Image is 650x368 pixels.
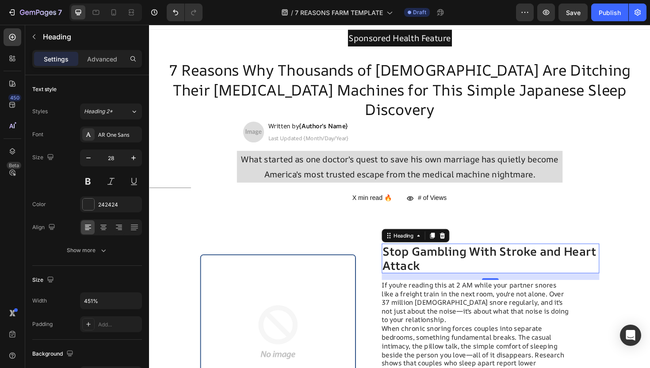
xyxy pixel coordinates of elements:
[149,25,650,368] iframe: Design area
[413,8,426,16] span: Draft
[284,180,315,187] span: # of Views
[126,116,211,124] span: Last Updated {Month/Day/Year}
[566,9,581,16] span: Save
[620,325,641,346] div: Open Intercom Messenger
[87,54,117,64] p: Advanced
[291,8,293,17] span: /
[591,4,628,21] button: Publish
[215,179,257,188] p: ⁠⁠⁠⁠⁠⁠⁠
[4,4,66,21] button: 7
[43,31,138,42] p: Heading
[215,180,257,187] span: X min read 🔥
[32,320,53,328] div: Padding
[58,7,62,18] p: 7
[32,85,57,93] div: Text style
[7,162,21,169] div: Beta
[32,107,48,115] div: Styles
[80,103,142,119] button: Heading 2*
[84,107,113,115] span: Heading 2*
[98,131,140,139] div: AR One Sans
[246,232,477,263] h2: Rich Text Editor. Editing area: main
[558,4,588,21] button: Save
[159,103,210,112] strong: {Author's Name}
[32,242,142,258] button: Show more
[67,246,108,255] div: Show more
[98,321,140,329] div: Add...
[94,134,437,166] p: What started as one doctor's quest to save his own marriage has quietly become America's most tru...
[32,152,56,164] div: Size
[8,94,21,101] div: 450
[32,130,43,138] div: Font
[32,222,57,234] div: Align
[599,8,621,17] div: Publish
[32,274,56,286] div: Size
[247,233,476,262] p: Stop Gambling With Stroke and Heart Attack
[295,8,383,17] span: 7 REASONS FARM TEMPLATE
[32,200,46,208] div: Color
[214,178,258,189] h2: Rich Text Editor. Editing area: main
[80,293,141,309] input: Auto
[44,54,69,64] p: Settings
[32,297,47,305] div: Width
[98,201,140,209] div: 242424
[32,348,75,360] div: Background
[257,219,282,227] div: Heading
[167,4,203,21] div: Undo/Redo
